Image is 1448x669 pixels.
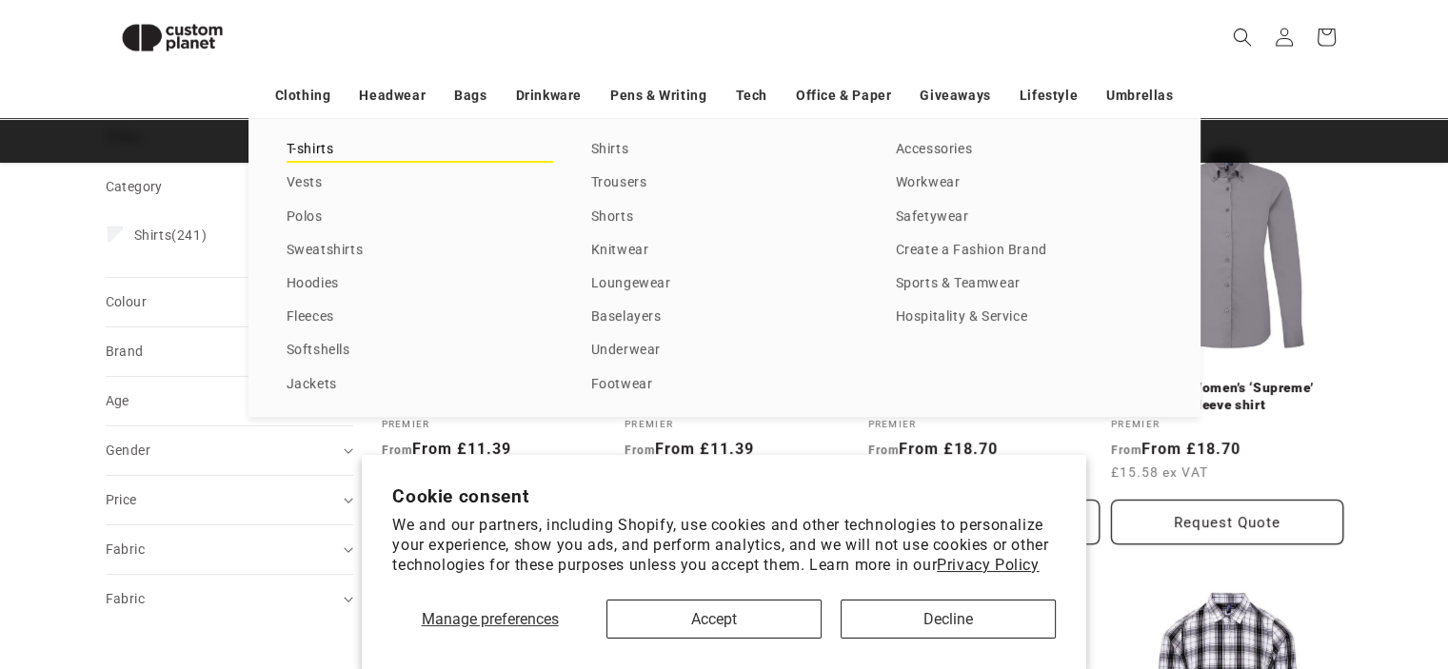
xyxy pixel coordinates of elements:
[392,485,1056,507] h2: Cookie consent
[606,600,822,639] button: Accept
[275,79,331,112] a: Clothing
[287,170,553,196] a: Vests
[287,372,553,398] a: Jackets
[591,271,858,297] a: Loungewear
[1130,463,1448,669] iframe: Chat Widget
[591,338,858,364] a: Underwear
[610,79,706,112] a: Pens & Writing
[841,600,1056,639] button: Decline
[896,137,1162,163] a: Accessories
[896,170,1162,196] a: Workwear
[106,492,137,507] span: Price
[591,205,858,230] a: Shorts
[106,426,353,475] summary: Gender (0 selected)
[591,238,858,264] a: Knitwear
[422,610,559,628] span: Manage preferences
[591,137,858,163] a: Shirts
[287,205,553,230] a: Polos
[1111,500,1343,544] button: Request Quote
[287,271,553,297] a: Hoodies
[287,137,553,163] a: T-shirts
[920,79,990,112] a: Giveaways
[287,238,553,264] a: Sweatshirts
[287,305,553,330] a: Fleeces
[454,79,486,112] a: Bags
[106,541,145,557] span: Fabric
[106,575,353,623] summary: Fabric (0 selected)
[1106,79,1173,112] a: Umbrellas
[106,476,353,524] summary: Price
[591,305,858,330] a: Baselayers
[896,305,1162,330] a: Hospitality & Service
[896,205,1162,230] a: Safetywear
[359,79,426,112] a: Headwear
[1020,79,1078,112] a: Lifestyle
[516,79,582,112] a: Drinkware
[937,556,1039,574] a: Privacy Policy
[106,443,150,458] span: Gender
[896,238,1162,264] a: Create a Fashion Brand
[106,525,353,574] summary: Fabric (0 selected)
[735,79,766,112] a: Tech
[392,600,587,639] button: Manage preferences
[287,338,553,364] a: Softshells
[106,591,145,606] span: Fabric
[392,516,1056,575] p: We and our partners, including Shopify, use cookies and other technologies to personalize your ex...
[106,8,239,68] img: Custom Planet
[796,79,891,112] a: Office & Paper
[591,170,858,196] a: Trousers
[896,271,1162,297] a: Sports & Teamwear
[1221,16,1263,58] summary: Search
[591,372,858,398] a: Footwear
